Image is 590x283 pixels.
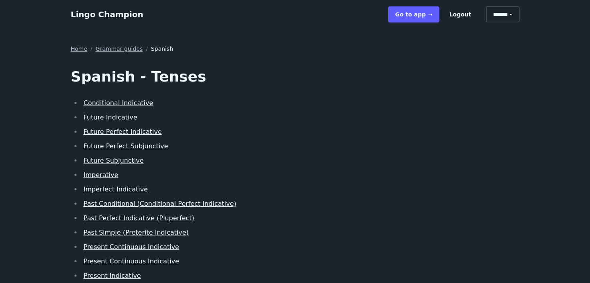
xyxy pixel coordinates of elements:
a: Past Perfect Indicative (Pluperfect) [84,214,195,222]
a: Future Indicative [84,114,137,121]
a: Conditional Indicative [84,99,153,107]
a: Lingo Champion [71,10,143,19]
span: / [146,45,148,53]
a: Future Perfect Subjunctive [84,142,168,150]
a: Present Indicative [84,272,141,279]
h1: Spanish - Tenses [71,69,520,85]
a: Past Simple (Preterite Indicative) [84,229,189,236]
a: Future Perfect Indicative [84,128,162,136]
a: Grammar guides [96,45,143,53]
span: / [91,45,93,53]
a: Imperative [84,171,119,179]
a: Go to app ➝ [388,6,439,22]
a: Past Conditional (Conditional Perfect Indicative) [84,200,237,207]
a: Home [71,45,87,53]
a: Future Subjunctive [84,157,144,164]
a: Present Continuous Indicative [84,257,179,265]
a: Present Continuous Indicative [84,243,179,251]
span: Spanish [151,45,173,53]
button: Logout [443,6,478,22]
a: Imperfect Indicative [84,185,148,193]
nav: Breadcrumb [71,45,520,53]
